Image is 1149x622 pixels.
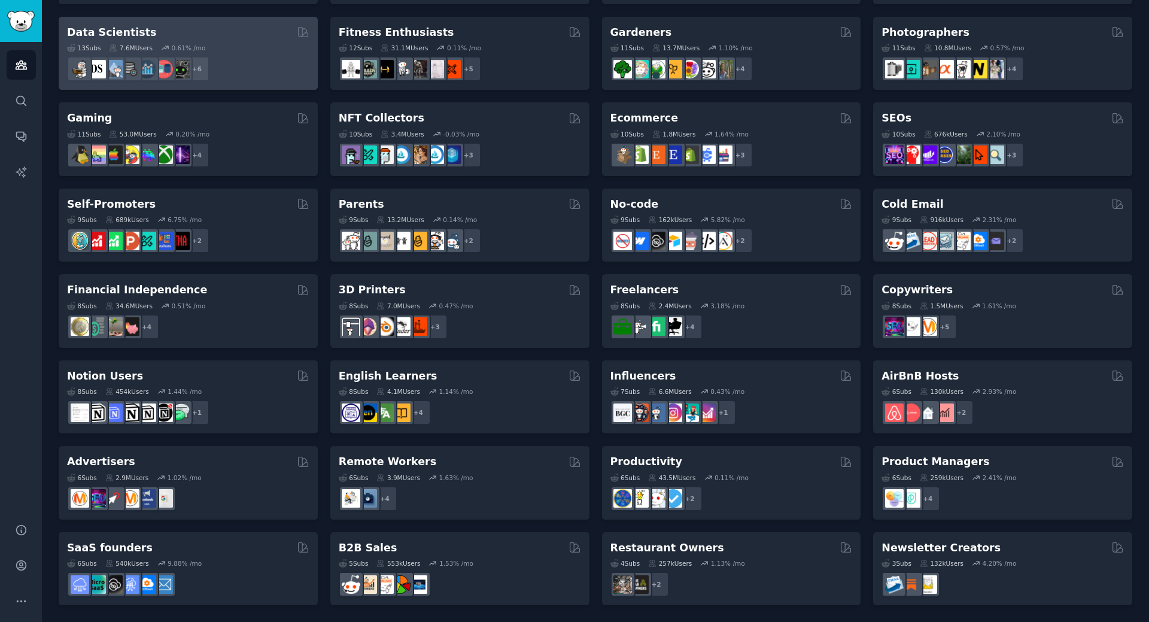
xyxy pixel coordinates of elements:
div: 11 Sub s [67,130,101,138]
h2: Ecommerce [610,111,679,126]
h2: Parents [339,197,384,212]
img: analog [885,60,904,78]
div: + 4 [999,56,1024,81]
div: -0.03 % /mo [443,130,479,138]
div: + 3 [422,314,448,339]
img: B_2_B_Selling_Tips [409,575,427,594]
img: reviewmyshopify [680,145,699,164]
img: BestNotionTemplates [154,403,173,422]
img: notioncreations [87,403,106,422]
img: GYM [342,60,360,78]
img: GummySearch logo [7,11,35,32]
div: + 4 [134,314,159,339]
img: macgaming [104,145,123,164]
div: 9 Sub s [610,216,640,224]
img: FreeNotionTemplates [104,403,123,422]
div: 43.5M Users [648,474,695,482]
img: LearnEnglishOnReddit [392,403,411,422]
img: ecommerce_growth [714,145,732,164]
div: 8 Sub s [339,387,369,396]
img: AppIdeas [71,232,89,250]
div: 9 Sub s [881,216,911,224]
h2: Notion Users [67,369,143,384]
img: linux_gaming [71,145,89,164]
img: fatFIRE [121,317,139,336]
div: + 5 [456,56,481,81]
div: 2.10 % /mo [986,130,1020,138]
div: 0.43 % /mo [710,387,744,396]
img: ender3 [392,317,411,336]
div: + 4 [184,142,209,168]
h2: No-code [610,197,659,212]
img: vegetablegardening [613,60,632,78]
div: 1.10 % /mo [719,44,753,52]
img: SaaSSales [121,575,139,594]
img: EtsySellers [664,145,682,164]
div: 13.7M Users [652,44,700,52]
div: 2.41 % /mo [982,474,1016,482]
img: b2b_sales [375,575,394,594]
div: + 4 [728,56,753,81]
img: airbnb_hosts [885,403,904,422]
img: shopify [630,145,649,164]
img: NotionPromote [171,403,190,422]
div: 0.11 % /mo [715,474,749,482]
div: 6.75 % /mo [168,216,202,224]
div: 162k Users [648,216,692,224]
img: SaaS_Email_Marketing [154,575,173,594]
img: SEO_cases [935,145,954,164]
img: SonyAlpha [935,60,954,78]
img: daddit [342,232,360,250]
div: 1.13 % /mo [711,559,745,568]
h2: Remote Workers [339,454,436,469]
img: EmailOutreach [986,232,1004,250]
div: 13.2M Users [376,216,424,224]
div: 0.57 % /mo [990,44,1024,52]
div: 540k Users [105,559,149,568]
div: 0.51 % /mo [172,302,206,310]
div: 7.6M Users [109,44,153,52]
div: + 1 [711,400,736,425]
img: Emailmarketing [902,232,920,250]
div: 2.4M Users [648,302,692,310]
div: 8 Sub s [881,302,911,310]
img: webflow [630,232,649,250]
img: GymMotivation [358,60,377,78]
img: sales [342,575,360,594]
div: 53.0M Users [109,130,156,138]
img: GardeningUK [664,60,682,78]
div: 6 Sub s [881,474,911,482]
img: dataengineering [121,60,139,78]
div: 9 Sub s [339,216,369,224]
div: 0.47 % /mo [439,302,473,310]
img: personaltraining [442,60,461,78]
img: canon [952,60,971,78]
div: 4.1M Users [376,387,420,396]
img: B2BSaaS [138,575,156,594]
img: beyondthebump [375,232,394,250]
div: 11 Sub s [610,44,644,52]
img: ProductManagement [885,489,904,508]
img: DigitalItems [442,145,461,164]
img: GardenersWorld [714,60,732,78]
div: 10 Sub s [881,130,915,138]
img: Local_SEO [952,145,971,164]
img: NoCodeSaaS [647,232,665,250]
h2: Productivity [610,454,682,469]
div: + 4 [406,400,431,425]
img: OpenseaMarket [425,145,444,164]
img: CozyGamers [87,145,106,164]
img: NFTmarket [375,145,394,164]
img: statistics [104,60,123,78]
img: KeepWriting [902,317,920,336]
img: Fire [104,317,123,336]
img: microsaas [87,575,106,594]
div: 1.8M Users [652,130,696,138]
img: Adalo [714,232,732,250]
img: Freelancers [664,317,682,336]
img: UrbanGardening [697,60,716,78]
img: Instagram [647,403,665,422]
img: NoCodeSaaS [104,575,123,594]
div: 31.1M Users [381,44,428,52]
h2: Cold Email [881,197,943,212]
